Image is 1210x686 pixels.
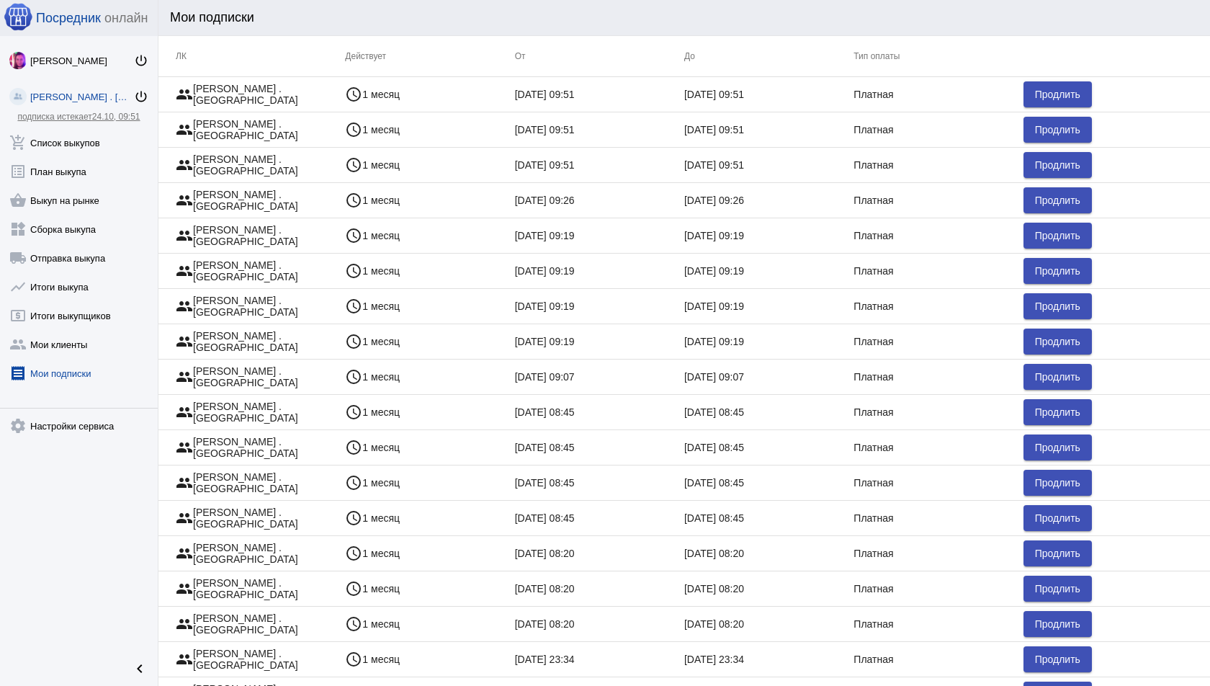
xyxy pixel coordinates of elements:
mat-cell: 1 месяц [345,395,514,429]
mat-icon: group [176,86,193,103]
mat-cell: [PERSON_NAME] . [GEOGRAPHIC_DATA] [158,289,345,324]
mat-icon: schedule [345,439,362,456]
mat-header-cell: Действует [345,36,514,76]
mat-cell: [DATE] 09:51 [515,77,684,112]
mat-cell: Платная [853,430,1023,465]
mat-cell: Платная [853,536,1023,571]
mat-cell: [DATE] 08:20 [515,571,684,606]
mat-icon: list_alt [9,163,27,180]
mat-cell: [PERSON_NAME] . [GEOGRAPHIC_DATA] [158,607,345,641]
mat-cell: 1 месяц [345,148,514,182]
mat-icon: schedule [345,333,362,350]
mat-icon: group [176,262,193,280]
span: Продлить [1035,406,1080,418]
mat-icon: schedule [345,474,362,491]
mat-cell: Платная [853,465,1023,500]
a: Продлить [1023,435,1092,460]
mat-cell: [PERSON_NAME] . [GEOGRAPHIC_DATA] [158,324,345,359]
span: Продлить [1035,477,1080,489]
mat-cell: Платная [853,148,1023,182]
mat-cell: [DATE] 08:45 [684,501,853,535]
img: community_200.png [9,88,27,105]
mat-icon: schedule [345,262,362,280]
mat-cell: [DATE] 08:45 [684,465,853,500]
mat-cell: [DATE] 09:19 [684,254,853,288]
mat-cell: [DATE] 08:45 [515,501,684,535]
mat-icon: schedule [345,86,362,103]
mat-icon: group [176,439,193,456]
mat-icon: group [176,121,193,138]
mat-cell: 1 месяц [345,360,514,394]
mat-cell: [DATE] 09:51 [515,112,684,147]
span: 24.10, 09:51 [92,112,140,122]
mat-cell: [DATE] 08:45 [684,430,853,465]
mat-cell: [DATE] 08:45 [515,465,684,500]
mat-icon: schedule [345,192,362,209]
mat-icon: group [176,545,193,562]
mat-cell: 1 месяц [345,607,514,641]
span: Продлить [1035,512,1080,524]
a: Продлить [1023,505,1092,531]
mat-cell: [DATE] 09:51 [515,148,684,182]
mat-cell: Платная [853,254,1023,288]
span: Посредник [36,11,101,26]
mat-icon: group [176,509,193,527]
mat-cell: 1 месяц [345,112,514,147]
img: apple-icon-60x60.png [4,2,32,31]
mat-cell: 1 месяц [345,430,514,465]
span: Продлить [1035,300,1080,312]
mat-icon: group [176,368,193,386]
mat-cell: [DATE] 09:19 [684,218,853,253]
a: Продлить [1023,576,1092,602]
a: Продлить [1023,646,1092,672]
mat-icon: schedule [345,156,362,174]
mat-cell: Платная [853,183,1023,218]
span: Продлить [1035,371,1080,383]
mat-cell: Платная [853,395,1023,429]
mat-icon: group [176,192,193,209]
mat-header-cell: От [515,36,684,76]
mat-cell: [PERSON_NAME] . [GEOGRAPHIC_DATA] [158,501,345,535]
mat-cell: [PERSON_NAME] . [GEOGRAPHIC_DATA] [158,183,345,218]
mat-cell: 1 месяц [345,77,514,112]
mat-icon: group [176,298,193,315]
span: Продлить [1035,442,1080,453]
mat-cell: [PERSON_NAME] . [GEOGRAPHIC_DATA] [158,254,345,288]
img: 73xLq58P2BOqs-qIllg3xXCtabieAB0OMVER0XTxHpc0AjG-Rb2SSuXsq4It7hEfqgBcQNho.jpg [9,52,27,69]
mat-cell: [PERSON_NAME] . [GEOGRAPHIC_DATA] [158,395,345,429]
a: Продлить [1023,329,1092,355]
mat-cell: [DATE] 09:51 [684,148,853,182]
mat-cell: Платная [853,607,1023,641]
mat-cell: [PERSON_NAME] . [GEOGRAPHIC_DATA] [158,642,345,677]
span: Продлить [1035,336,1080,347]
mat-cell: [DATE] 09:19 [684,324,853,359]
mat-cell: [DATE] 08:20 [515,607,684,641]
span: Продлить [1035,583,1080,594]
mat-cell: 1 месяц [345,465,514,500]
a: Продлить [1023,223,1092,249]
mat-cell: [DATE] 09:26 [515,183,684,218]
mat-cell: [DATE] 08:20 [684,571,853,606]
mat-cell: [PERSON_NAME] . [GEOGRAPHIC_DATA] [158,77,345,112]
mat-cell: [PERSON_NAME] . [GEOGRAPHIC_DATA] [158,218,345,253]
mat-icon: schedule [345,615,362,633]
mat-icon: power_settings_new [134,53,148,68]
mat-icon: schedule [345,227,362,244]
a: Продлить [1023,117,1092,143]
mat-icon: schedule [345,298,362,315]
a: подписка истекает24.10, 09:51 [17,112,140,122]
mat-icon: local_atm [9,307,27,324]
mat-icon: group [176,404,193,421]
a: Продлить [1023,399,1092,425]
mat-cell: [DATE] 08:20 [684,607,853,641]
span: Продлить [1035,124,1080,135]
mat-cell: Платная [853,112,1023,147]
mat-icon: receipt [9,365,27,382]
mat-cell: [DATE] 23:34 [515,642,684,677]
mat-icon: add_shopping_cart [9,134,27,151]
mat-cell: [DATE] 09:51 [684,112,853,147]
mat-cell: 1 месяц [345,501,514,535]
mat-icon: group [176,651,193,668]
mat-icon: widgets [9,220,27,238]
a: Продлить [1023,470,1092,496]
